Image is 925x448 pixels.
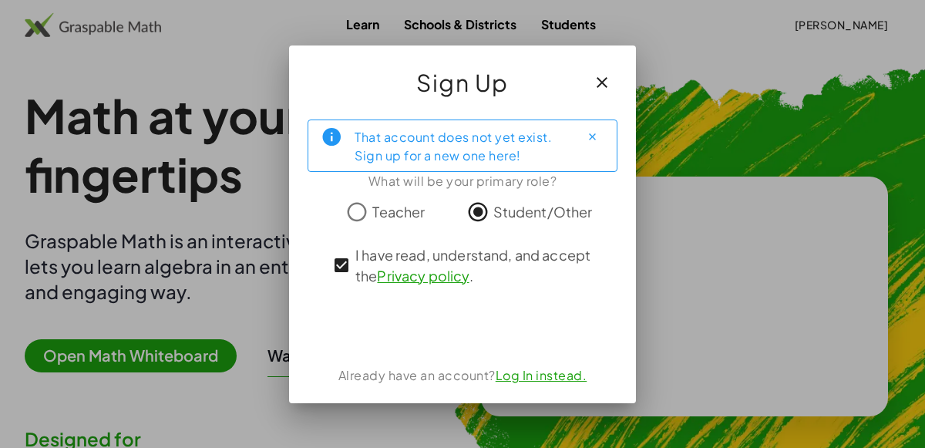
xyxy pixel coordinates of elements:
[580,125,604,150] button: Close
[308,366,617,385] div: Already have an account?
[308,172,617,190] div: What will be your primary role?
[377,267,469,285] a: Privacy policy
[372,201,425,222] span: Teacher
[416,64,509,101] span: Sign Up
[355,244,597,286] span: I have read, understand, and accept the .
[496,367,587,383] a: Log In instead.
[355,126,567,165] div: That account does not yet exist. Sign up for a new one here!
[493,201,593,222] span: Student/Other
[378,309,547,343] iframe: Sign in with Google Button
